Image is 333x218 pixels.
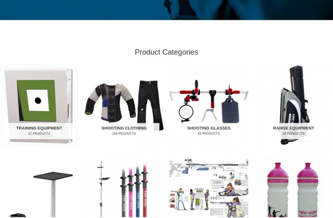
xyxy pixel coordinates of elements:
img: Shooting Glasses [170,64,248,146]
a: Visit product category Shooting Clothing [85,64,163,146]
h2: Training Equipment [4,123,75,139]
mark: 104 Products [89,131,159,136]
h2: Range Equipment [259,123,329,139]
mark: 45 Products [259,131,329,136]
a: Visit product category Shooting Glasses [170,64,248,146]
img: Range Equipment [254,64,333,146]
h2: Shooting Glasses [174,123,244,139]
mark: 60 Products [174,131,244,136]
img: Shooting Clothing [85,64,163,146]
a: Visit product category Range Equipment [254,64,333,146]
mark: 27 Products [4,131,75,136]
h2: Shooting Clothing [89,123,159,139]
